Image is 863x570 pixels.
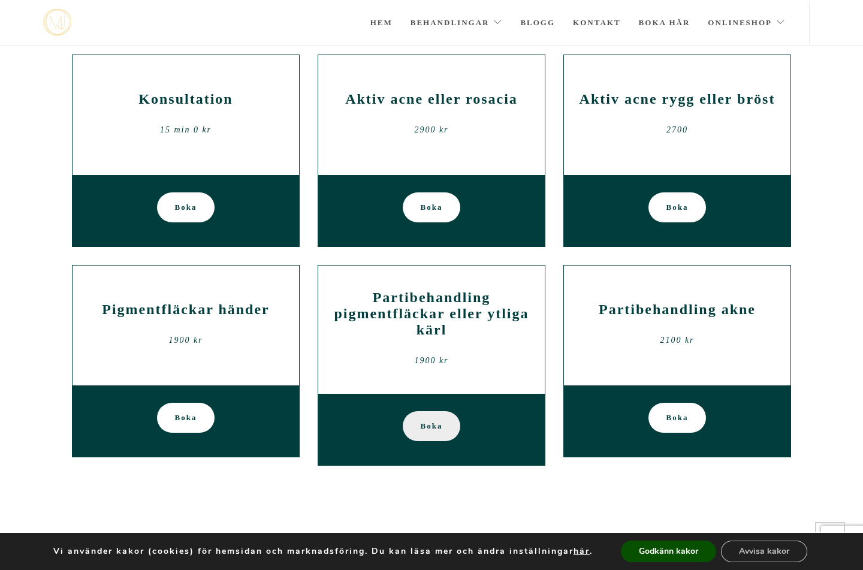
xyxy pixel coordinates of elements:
[666,192,689,222] span: Boka
[327,91,536,107] h2: Aktiv acne eller rosacia
[573,331,781,349] div: 2100 kr
[403,411,461,441] a: Boka
[327,289,536,338] h2: Partibehandling pigmentfläckar eller ytliga kärl
[621,541,716,562] button: Godkänn kakor
[82,121,290,139] div: 15 min 0 kr
[573,121,781,139] div: 2700
[157,403,215,433] a: Boka
[573,2,621,44] a: Kontakt
[421,192,443,222] span: Boka
[175,403,197,433] span: Boka
[520,2,555,44] a: Blogg
[43,9,71,36] a: mjstudio mjstudio mjstudio
[82,301,290,318] h2: Pigmentfläckar händer
[43,9,71,36] img: mjstudio
[411,2,503,44] a: Behandlingar
[370,2,393,44] a: Hem
[666,403,689,433] span: Boka
[82,331,290,349] div: 1900 kr
[327,121,536,139] div: 2900 kr
[421,411,443,441] span: Boka
[648,192,707,222] a: Boka
[157,192,215,222] a: Boka
[175,192,197,222] span: Boka
[639,2,690,44] a: Boka här
[327,352,536,370] div: 1900 kr
[574,546,590,557] button: här
[53,546,593,557] p: Vi använder kakor (cookies) för hemsidan och marknadsföring. Du kan läsa mer och ändra inställnin...
[648,403,707,433] a: Boka
[708,2,785,44] a: Onlineshop
[573,91,781,107] h2: Aktiv acne rygg eller bröst
[403,192,461,222] a: Boka
[573,301,781,318] h2: Partibehandling akne
[721,541,807,562] button: Avvisa kakor
[82,91,290,107] h2: Konsultation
